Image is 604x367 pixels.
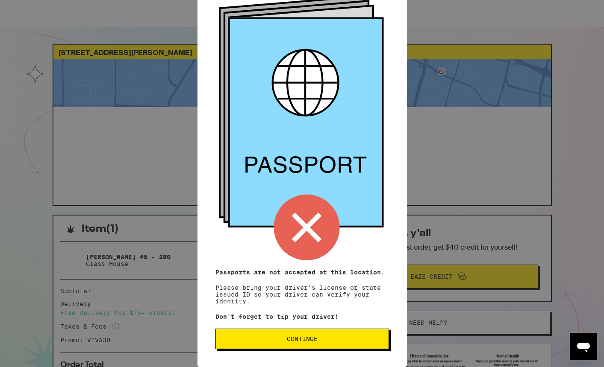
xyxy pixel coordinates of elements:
iframe: Button to launch messaging window [570,333,597,360]
button: Continue [215,329,389,349]
p: Please bring your driver's license or state issued ID so your driver can verify your identity. [215,269,389,305]
p: Passports are not accepted at this location. [215,269,389,276]
p: Don't forget to tip your driver! [215,313,389,320]
span: Continue [287,336,318,342]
